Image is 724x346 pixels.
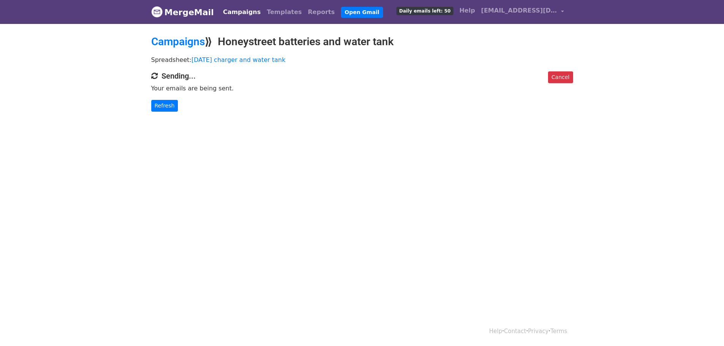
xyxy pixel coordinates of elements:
a: Refresh [151,100,178,112]
span: [EMAIL_ADDRESS][DOMAIN_NAME] [481,6,557,15]
a: Cancel [548,71,573,83]
p: Your emails are being sent. [151,84,573,92]
span: Daily emails left: 50 [396,7,453,15]
a: Campaigns [151,35,205,48]
a: Templates [264,5,305,20]
a: Help [456,3,478,18]
img: MergeMail logo [151,6,163,17]
h4: Sending... [151,71,573,81]
p: Spreadsheet: [151,56,573,64]
a: Help [489,328,502,335]
a: MergeMail [151,4,214,20]
a: Campaigns [220,5,264,20]
a: Privacy [528,328,548,335]
a: Daily emails left: 50 [393,3,456,18]
a: [EMAIL_ADDRESS][DOMAIN_NAME] [478,3,567,21]
a: Contact [504,328,526,335]
a: Terms [550,328,567,335]
a: [DATE] charger and water tank [192,56,285,63]
h2: ⟫ Honeystreet batteries and water tank [151,35,573,48]
a: Open Gmail [341,7,383,18]
a: Reports [305,5,338,20]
